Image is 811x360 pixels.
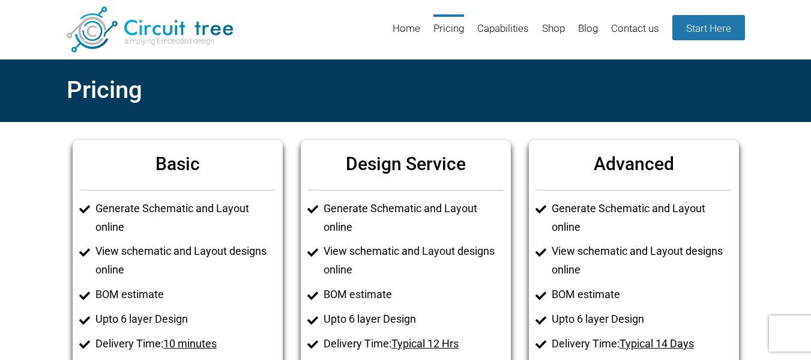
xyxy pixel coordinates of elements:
u: Typical 14 Days [620,337,694,350]
li: BOM estimate [324,285,503,304]
li: Upto 6 layer Design [324,310,503,329]
li: BOM estimate [95,285,275,304]
a: Blog [578,14,598,53]
h6: Basic [80,147,275,180]
img: Circuit Tree [67,7,233,52]
li: Generate Schematic and Layout online [324,200,503,237]
li: View schematic and Layout designs online [324,242,503,279]
h6: Advanced [536,147,731,180]
a: Home [393,14,420,53]
li: Delivery Time: [552,335,731,353]
a: Start Here [672,15,745,40]
a: Capabilities [477,14,529,53]
li: Generate Schematic and Layout online [95,200,275,237]
li: View schematic and Layout designs online [552,242,731,279]
a: Contact us [611,14,659,53]
iframe: chat widget [761,312,799,348]
u: Typical 12 Hrs [391,337,459,350]
li: Generate Schematic and Layout online [552,200,731,237]
li: BOM estimate [552,285,731,304]
li: Upto 6 layer Design [552,310,731,329]
h2: Pricing [67,70,745,111]
u: 10 minutes [163,337,217,350]
li: Upto 6 layer Design [95,310,275,329]
a: Shop [542,14,565,53]
a: Pricing [433,14,464,53]
li: View schematic and Layout designs online [95,242,275,279]
li: Delivery Time: [324,335,503,353]
h6: Design Service [308,147,503,180]
li: Delivery Time: [95,335,275,353]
